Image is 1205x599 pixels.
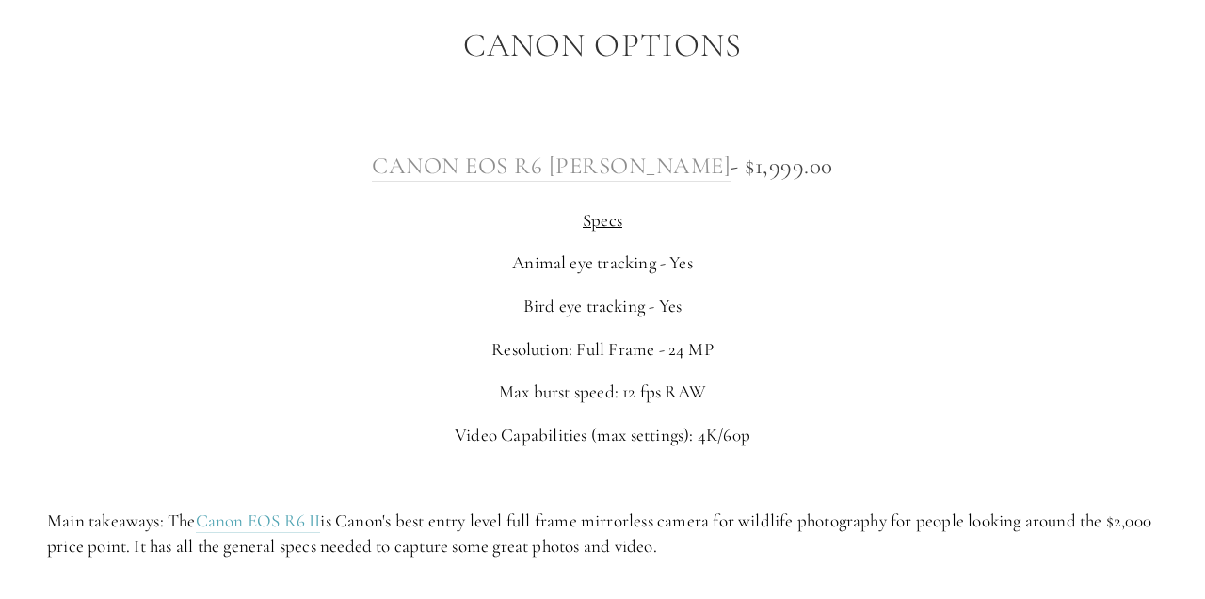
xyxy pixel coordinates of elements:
p: Resolution: Full Frame - 24 MP [47,337,1158,363]
h3: - $1,999.00 [47,147,1158,185]
p: Max burst speed: 12 fps RAW [47,380,1158,405]
h2: Canon Options [47,27,1158,64]
p: Main takeaways: The is Canon's best entry level full frame mirrorless camera for wildlife photogr... [47,509,1158,559]
a: Canon EOS R6 [PERSON_NAME] [372,152,731,182]
a: Canon EOS R6 II [196,510,321,533]
span: Specs [583,209,622,231]
p: Animal eye tracking - Yes [47,251,1158,276]
p: Bird eye tracking - Yes [47,294,1158,319]
p: Video Capabilities (max settings): 4K/60p [47,423,1158,448]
